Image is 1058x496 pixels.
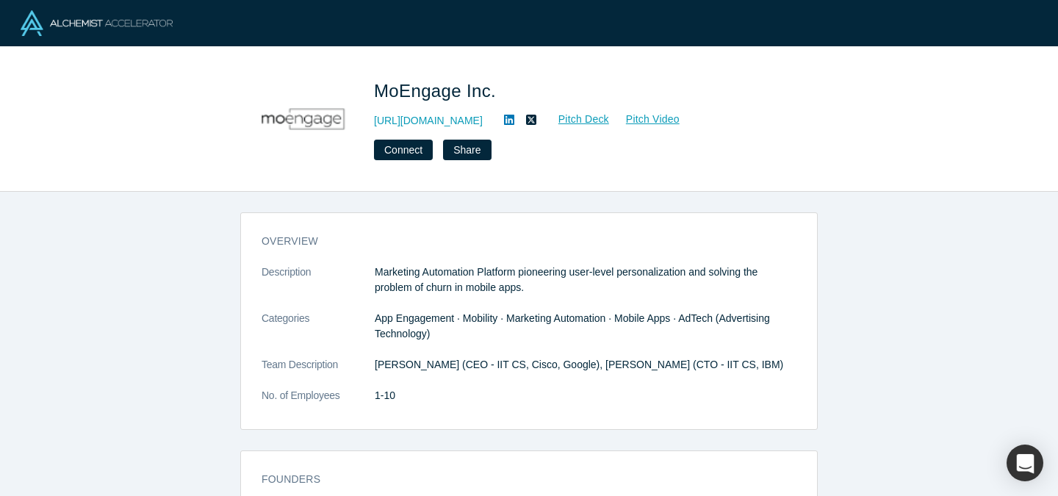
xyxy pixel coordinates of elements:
button: Connect [374,140,433,160]
button: Share [443,140,491,160]
dt: Categories [262,311,375,357]
span: App Engagement · Mobility · Marketing Automation · Mobile Apps · AdTech (Advertising Technology) [375,312,770,339]
h3: Founders [262,472,776,487]
a: [URL][DOMAIN_NAME] [374,113,483,129]
img: MoEngage Inc.'s Logo [251,68,353,170]
a: Pitch Video [610,111,680,128]
span: MoEngage Inc. [374,81,501,101]
dt: No. of Employees [262,388,375,419]
img: Alchemist Logo [21,10,173,36]
p: [PERSON_NAME] (CEO - IIT CS, Cisco, Google), [PERSON_NAME] (CTO - IIT CS, IBM) [375,357,796,373]
dt: Description [262,265,375,311]
a: Pitch Deck [542,111,610,128]
h3: overview [262,234,776,249]
dt: Team Description [262,357,375,388]
dd: 1-10 [375,388,796,403]
p: Marketing Automation Platform pioneering user-level personalization and solving the problem of ch... [375,265,796,295]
